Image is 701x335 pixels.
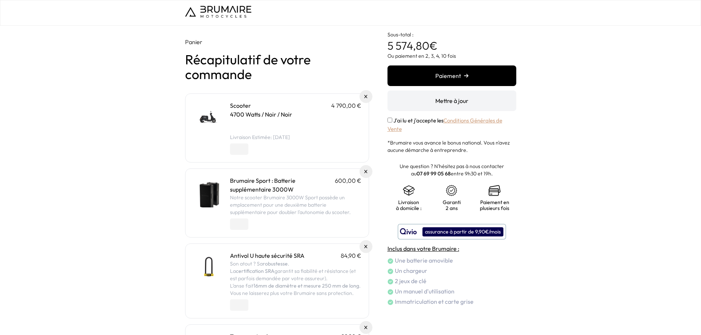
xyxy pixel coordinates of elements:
[387,244,516,253] h4: Inclus dans votre Brumaire :
[480,199,509,211] p: Paiement en plusieurs fois
[230,260,361,267] p: Son atout ? Sa .
[387,266,516,275] li: Un chargeur
[422,227,503,236] div: assurance à partir de 9,90€/mois
[387,65,516,86] button: Paiement
[387,297,516,306] li: Immatriculation et carte grise
[403,185,415,196] img: shipping.png
[395,199,423,211] p: Livraison à domicile :
[438,199,466,211] p: Garanti 2 ans
[230,110,361,119] p: 4700 Watts / Noir / Noir
[387,26,516,52] p: €
[387,90,516,111] button: Mettre à jour
[193,101,224,132] img: Scooter - 4700 Watts / Noir / Noir
[263,260,288,267] strong: robustesse
[387,289,393,295] img: check.png
[230,267,361,282] p: La garantit sa fiabilité et résistance (et est parfois demandée par votre assureur).
[230,102,251,109] a: Scooter
[387,299,393,305] img: check.png
[387,277,516,285] li: 2 jeux de clé
[489,185,500,196] img: credit-cards.png
[387,163,516,177] p: Une question ? N'hésitez pas à nous contacter au entre 9h30 et 19h.
[364,326,368,329] img: Supprimer du panier
[230,177,295,193] a: Brumaire Sport : Batterie supplémentaire 3000W
[417,170,451,177] a: 07 69 99 05 68
[446,185,457,196] img: certificat-de-garantie.png
[331,101,361,110] p: 4 790,00 €
[387,39,429,53] span: 5 574,80
[230,194,361,216] p: Notre scooter Brumaire 3000W Sport possède un emplacement pour une deuxième batterie supplémentai...
[185,6,251,18] img: Logo de Brumaire
[464,74,468,78] img: right-arrow.png
[193,251,224,282] img: Antivol U haute sécurité SRA
[236,268,275,274] strong: certification SRA
[387,256,516,265] li: Une batterie amovible
[335,176,361,194] p: 600,00 €
[387,139,516,154] p: *Brumaire vous avance le bonus national. Vous n'avez aucune démarche à entreprendre.
[387,117,502,132] a: Conditions Générales de Vente
[230,133,361,141] li: Livraison Estimée: [DATE]
[185,38,369,46] p: Panier
[185,52,369,82] h1: Récapitulatif de votre commande
[387,268,393,274] img: check.png
[400,227,417,236] img: logo qivio
[387,52,516,60] p: Ou paiement en 2, 3, 4, 10 fois
[387,31,414,38] span: Sous-total :
[230,252,304,259] a: Antivol U haute sécurité SRA
[364,95,368,98] img: Supprimer du panier
[364,170,368,173] img: Supprimer du panier
[387,287,516,296] li: Un manuel d'utilisation
[193,176,224,207] img: Brumaire Sport : Batterie supplémentaire 3000W
[341,251,361,260] p: 84,90 €
[254,282,359,289] strong: 16mm de diamètre et mesure 250 mm de long
[387,279,393,285] img: check.png
[387,258,393,264] img: check.png
[387,117,502,132] label: J'ai lu et j'accepte les
[364,245,368,248] img: Supprimer du panier
[398,224,506,239] button: assurance à partir de 9,90€/mois
[230,282,361,297] p: L’anse fait . Vous ne laisserez plus votre Brumaire sans protection.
